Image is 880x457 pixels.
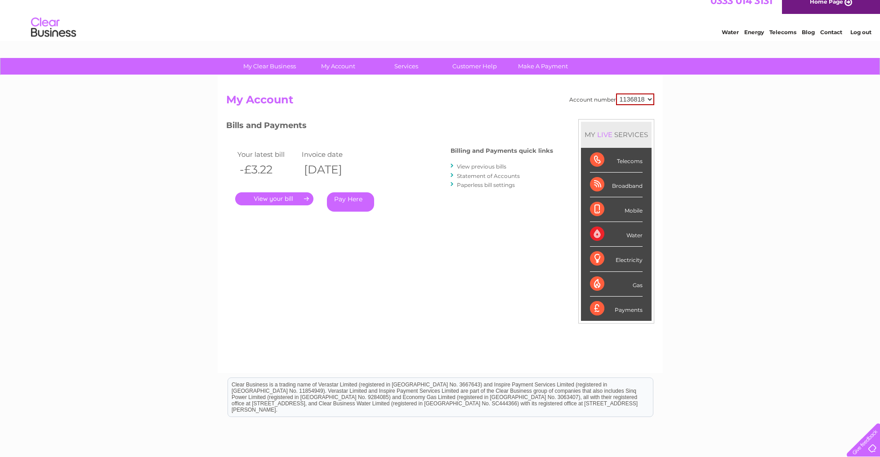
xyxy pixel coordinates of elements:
a: My Account [301,58,375,75]
div: Water [590,222,643,247]
a: Water [722,38,739,45]
a: Contact [820,38,842,45]
div: Account number [569,93,654,105]
a: Statement of Accounts [457,173,520,179]
a: Services [369,58,443,75]
h2: My Account [226,93,654,111]
div: Broadband [590,173,643,197]
a: Telecoms [769,38,796,45]
div: Gas [590,272,643,297]
a: Customer Help [438,58,512,75]
div: Clear Business is a trading name of Verastar Limited (registered in [GEOGRAPHIC_DATA] No. 3667643... [228,5,653,44]
h4: Billing and Payments quick links [451,147,553,154]
h3: Bills and Payments [226,119,553,135]
a: Energy [744,38,764,45]
th: [DATE] [299,160,364,179]
a: . [235,192,313,205]
td: Your latest bill [235,148,300,160]
img: logo.png [31,23,76,51]
div: Mobile [590,197,643,222]
td: Invoice date [299,148,364,160]
th: -£3.22 [235,160,300,179]
a: Make A Payment [506,58,580,75]
div: MY SERVICES [581,122,652,147]
a: View previous bills [457,163,506,170]
a: 0333 014 3131 [710,4,773,16]
a: Blog [802,38,815,45]
a: My Clear Business [232,58,307,75]
div: Electricity [590,247,643,271]
a: Pay Here [327,192,374,212]
div: Telecoms [590,148,643,173]
a: Paperless bill settings [457,182,515,188]
a: Log out [850,38,871,45]
div: Payments [590,297,643,321]
div: LIVE [595,130,614,139]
